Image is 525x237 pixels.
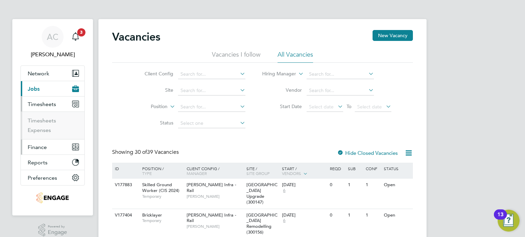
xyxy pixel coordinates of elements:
[142,212,162,218] span: Bricklayer
[497,214,503,223] div: 13
[21,81,84,96] button: Jobs
[21,66,84,81] button: Network
[280,163,328,180] div: Start /
[357,104,382,110] span: Select date
[328,179,346,191] div: 0
[187,194,243,199] span: [PERSON_NAME]
[28,127,51,133] a: Expenses
[282,188,286,194] span: 6
[328,209,346,222] div: 0
[187,171,207,176] span: Manager
[212,50,260,63] li: Vacancies I follow
[246,212,278,235] span: [GEOGRAPHIC_DATA] Remodelling (300156)
[262,87,302,93] label: Vendor
[346,163,364,174] div: Sub
[245,163,281,179] div: Site /
[307,70,374,79] input: Search for...
[257,71,296,77] label: Hiring Manager
[346,209,364,222] div: 1
[69,26,82,48] a: 3
[113,209,137,222] div: V177404
[282,171,301,176] span: Vendors
[21,112,84,139] div: Timesheets
[135,149,179,155] span: 39 Vacancies
[498,210,520,232] button: Open Resource Center, 13 new notifications
[38,224,67,237] a: Powered byEngage
[178,119,245,128] input: Select one
[178,102,245,112] input: Search for...
[187,212,236,224] span: [PERSON_NAME] Infra - Rail
[28,144,47,150] span: Finance
[373,30,413,41] button: New Vacancy
[48,229,67,235] span: Engage
[364,163,382,174] div: Conf
[28,86,40,92] span: Jobs
[28,101,56,107] span: Timesheets
[28,159,48,166] span: Reports
[135,149,147,155] span: 30 of
[134,120,173,126] label: Status
[137,163,185,179] div: Position /
[337,150,398,156] label: Hide Closed Vacancies
[282,218,286,224] span: 6
[28,175,57,181] span: Preferences
[28,117,56,124] a: Timesheets
[262,103,302,109] label: Start Date
[21,139,84,154] button: Finance
[112,149,180,156] div: Showing
[309,104,334,110] span: Select date
[28,70,49,77] span: Network
[21,170,84,185] button: Preferences
[307,86,374,95] input: Search for...
[142,171,152,176] span: Type
[77,28,85,36] span: 3
[112,30,160,44] h2: Vacancies
[21,97,84,112] button: Timesheets
[128,103,167,110] label: Position
[282,182,326,188] div: [DATE]
[187,182,236,193] span: [PERSON_NAME] Infra - Rail
[21,155,84,170] button: Reports
[178,70,245,79] input: Search for...
[246,171,270,176] span: Site Group
[364,209,382,222] div: 1
[178,86,245,95] input: Search for...
[345,102,353,111] span: To
[187,224,243,229] span: [PERSON_NAME]
[21,26,85,59] a: AC[PERSON_NAME]
[382,163,412,174] div: Status
[113,163,137,174] div: ID
[142,182,179,193] span: Skilled Ground Worker (CIS 2024)
[346,179,364,191] div: 1
[142,194,183,199] span: Temporary
[48,224,67,229] span: Powered by
[134,71,173,77] label: Client Config
[113,179,137,191] div: V177883
[134,87,173,93] label: Site
[246,182,278,205] span: [GEOGRAPHIC_DATA] Upgrade (300147)
[382,209,412,222] div: Open
[382,179,412,191] div: Open
[278,50,313,63] li: All Vacancies
[328,163,346,174] div: Reqd
[185,163,245,179] div: Client Config /
[364,179,382,191] div: 1
[282,212,326,218] div: [DATE]
[21,192,85,203] a: Go to home page
[37,192,68,203] img: tribuildsolutions-logo-retina.png
[142,218,183,223] span: Temporary
[47,32,58,41] span: AC
[21,50,85,59] span: Amelia Cox
[12,19,93,216] nav: Main navigation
